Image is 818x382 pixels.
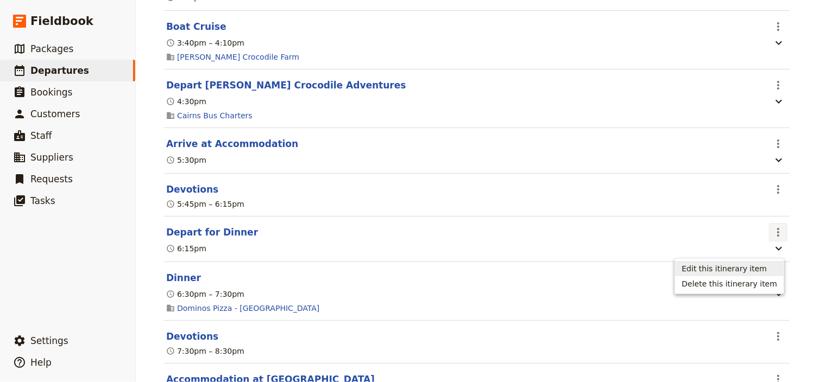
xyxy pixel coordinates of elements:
[30,87,72,98] span: Bookings
[769,223,788,241] button: Actions
[682,263,767,274] span: Edit this itinerary item
[166,183,218,196] button: Edit this itinerary item
[166,37,244,48] div: 3:40pm – 4:10pm
[177,110,253,121] a: Cairns Bus Charters
[166,226,258,239] button: Edit this itinerary item
[30,130,52,141] span: Staff
[675,261,784,276] button: Edit this itinerary item
[30,43,73,54] span: Packages
[166,96,206,107] div: 4:30pm
[30,195,55,206] span: Tasks
[166,346,244,356] div: 7:30pm – 8:30pm
[30,357,52,368] span: Help
[30,335,68,346] span: Settings
[177,303,319,314] a: Dominos Pizza - [GEOGRAPHIC_DATA]
[769,17,788,36] button: Actions
[166,155,206,165] div: 5:30pm
[166,289,244,300] div: 6:30pm – 7:30pm
[30,174,73,184] span: Requests
[30,13,93,29] span: Fieldbook
[769,180,788,199] button: Actions
[769,76,788,94] button: Actions
[177,52,299,62] a: [PERSON_NAME] Crocodile Farm
[30,65,89,76] span: Departures
[682,278,777,289] span: Delete this itinerary item
[30,109,80,119] span: Customers
[166,243,206,254] div: 6:15pm
[30,152,73,163] span: Suppliers
[166,20,226,33] button: Edit this itinerary item
[166,271,201,284] button: Edit this itinerary item
[166,137,298,150] button: Edit this itinerary item
[769,135,788,153] button: Actions
[166,199,244,209] div: 5:45pm – 6:15pm
[769,327,788,346] button: Actions
[166,330,218,343] button: Edit this itinerary item
[675,276,784,291] button: Delete this itinerary item
[166,79,406,92] button: Edit this itinerary item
